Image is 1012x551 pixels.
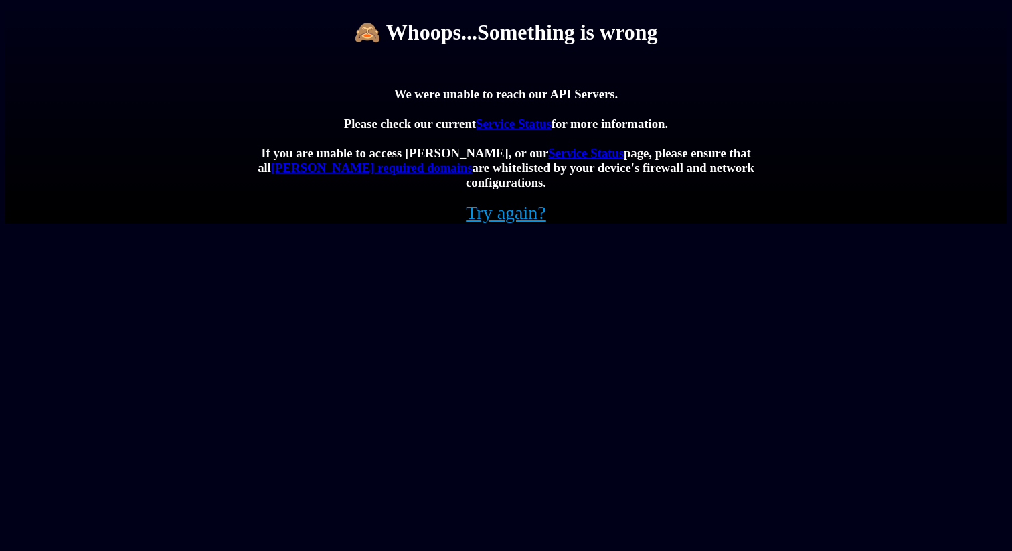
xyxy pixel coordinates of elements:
h3: We were unable to reach our API Servers. Please check our current for more information. [256,72,756,190]
a: Service Status [476,116,552,131]
div: If you are unable to access [PERSON_NAME], or our page, please ensure that all are whitelisted by... [256,146,756,190]
a: [PERSON_NAME] required domains [271,161,473,175]
h1: 🙈 Whoops...Something is wrong [354,19,657,45]
a: Try again? [466,202,546,224]
a: Service Status [548,146,624,160]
